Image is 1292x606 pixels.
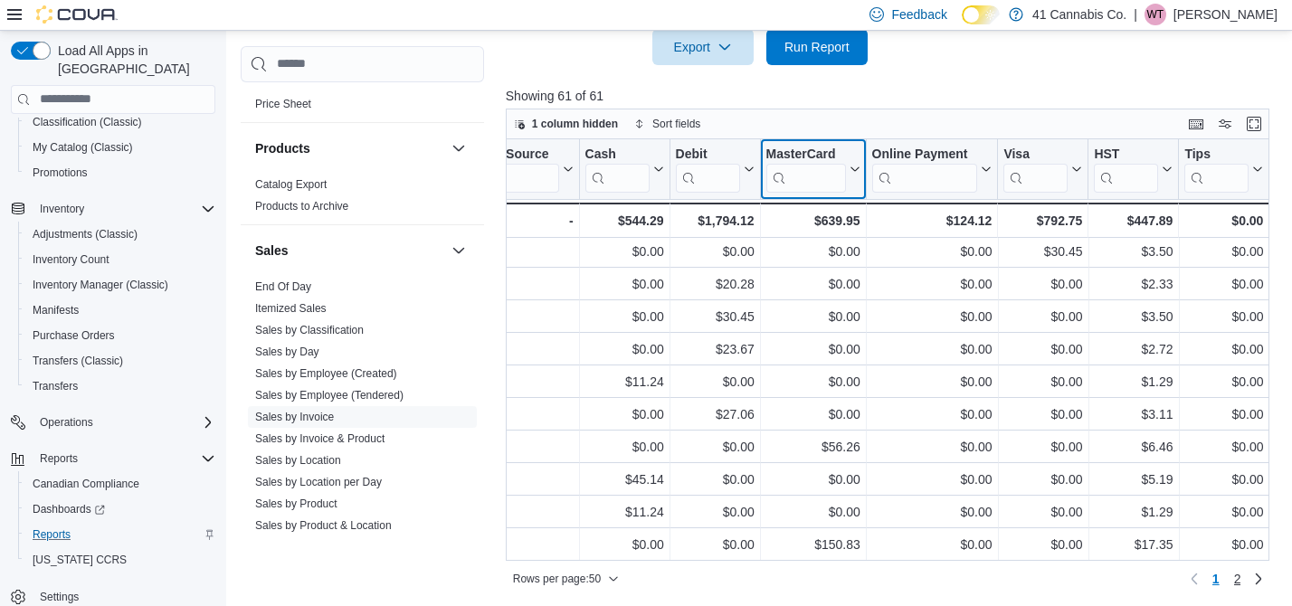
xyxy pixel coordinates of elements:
[255,365,397,380] span: Sales by Employee (Created)
[1094,146,1173,192] button: HST
[765,146,860,192] button: MasterCard
[1094,534,1173,555] div: $17.35
[1003,469,1082,490] div: $0.00
[1003,306,1082,327] div: $0.00
[1205,564,1249,593] ul: Pagination for preceding grid
[33,354,123,368] span: Transfers (Classic)
[1205,564,1227,593] button: Page 1 of 2
[1214,113,1236,135] button: Display options
[25,325,215,346] span: Purchase Orders
[962,5,1000,24] input: Dark Mode
[784,38,850,56] span: Run Report
[1094,210,1173,232] div: $447.89
[584,210,663,232] div: $544.29
[1173,4,1278,25] p: [PERSON_NAME]
[676,534,755,555] div: $0.00
[33,502,105,516] span: Dashboards
[585,338,664,360] div: $0.00
[871,210,992,232] div: $124.12
[766,29,868,65] button: Run Report
[25,137,215,158] span: My Catalog (Classic)
[255,475,382,488] a: Sales by Location per Day
[33,140,133,155] span: My Catalog (Classic)
[1184,273,1263,295] div: $0.00
[765,146,845,163] div: MasterCard
[1003,371,1082,393] div: $0.00
[584,146,649,192] div: Cash
[18,272,223,298] button: Inventory Manager (Classic)
[872,338,993,360] div: $0.00
[1003,273,1082,295] div: $0.00
[33,328,115,343] span: Purchase Orders
[1184,146,1249,192] div: Tips
[766,534,860,555] div: $150.83
[25,274,215,296] span: Inventory Manager (Classic)
[25,524,215,545] span: Reports
[1184,403,1263,425] div: $0.00
[1003,338,1082,360] div: $0.00
[872,436,993,458] div: $0.00
[1094,146,1158,192] div: HST
[33,166,88,180] span: Promotions
[1184,210,1263,232] div: $0.00
[872,403,993,425] div: $0.00
[1184,534,1263,555] div: $0.00
[585,436,664,458] div: $0.00
[1003,210,1082,232] div: $792.75
[255,300,327,315] span: Itemized Sales
[766,371,860,393] div: $0.00
[33,278,168,292] span: Inventory Manager (Classic)
[255,176,327,191] span: Catalog Export
[241,275,484,586] div: Sales
[255,409,334,423] span: Sales by Invoice
[255,345,319,357] a: Sales by Day
[255,517,392,532] span: Sales by Product & Location
[532,117,618,131] span: 1 column hidden
[1134,4,1137,25] p: |
[255,387,404,402] span: Sales by Employee (Tendered)
[584,146,649,163] div: Cash
[25,249,117,270] a: Inventory Count
[1094,403,1173,425] div: $3.11
[33,448,85,469] button: Reports
[18,222,223,247] button: Adjustments (Classic)
[18,298,223,323] button: Manifests
[585,371,664,393] div: $11.24
[871,146,977,192] div: Online Payment
[25,111,215,133] span: Classification (Classic)
[675,146,739,192] div: Debit
[1184,501,1263,523] div: $0.00
[25,249,215,270] span: Inventory Count
[255,474,382,488] span: Sales by Location per Day
[585,241,664,262] div: $0.00
[676,371,755,393] div: $0.00
[871,146,992,192] button: Online Payment
[241,92,484,121] div: Pricing
[1183,568,1205,590] button: Previous page
[584,146,663,192] button: Cash
[18,135,223,160] button: My Catalog (Classic)
[1184,338,1263,360] div: $0.00
[872,273,993,295] div: $0.00
[18,247,223,272] button: Inventory Count
[255,366,397,379] a: Sales by Employee (Created)
[36,5,118,24] img: Cova
[33,379,78,393] span: Transfers
[255,388,404,401] a: Sales by Employee (Tendered)
[18,547,223,573] button: [US_STATE] CCRS
[1003,534,1082,555] div: $0.00
[1003,403,1082,425] div: $0.00
[33,227,138,241] span: Adjustments (Classic)
[1184,306,1263,327] div: $0.00
[766,273,860,295] div: $0.00
[33,198,91,220] button: Inventory
[448,137,470,158] button: Products
[18,374,223,399] button: Transfers
[255,496,337,510] span: Sales by Product
[1243,113,1265,135] button: Enter fullscreen
[18,497,223,522] a: Dashboards
[18,160,223,185] button: Promotions
[255,497,337,509] a: Sales by Product
[585,501,664,523] div: $11.24
[506,87,1278,105] p: Showing 61 of 61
